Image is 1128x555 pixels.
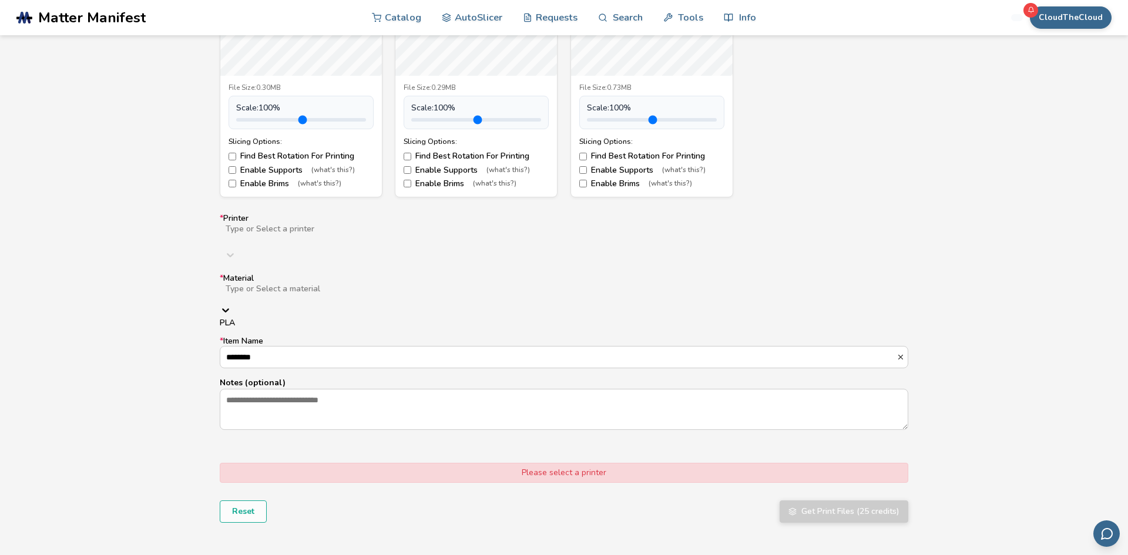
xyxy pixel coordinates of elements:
[229,84,374,92] div: File Size: 0.30MB
[662,166,706,174] span: (what's this?)
[220,337,908,368] label: Item Name
[404,179,549,189] label: Enable Brims
[220,274,908,328] label: Material
[226,224,902,234] div: Type or Select a printer
[404,166,411,174] input: Enable Supports(what's this?)
[229,137,374,146] div: Slicing Options:
[579,153,587,160] input: Find Best Rotation For Printing
[579,180,587,187] input: Enable Brims(what's this?)
[411,103,455,113] span: Scale: 100 %
[780,500,908,523] button: Get Print Files (25 credits)
[220,318,908,328] div: PLA
[404,166,549,175] label: Enable Supports
[579,179,724,189] label: Enable Brims
[579,166,587,174] input: Enable Supports(what's this?)
[404,180,411,187] input: Enable Brims(what's this?)
[649,180,692,188] span: (what's this?)
[579,152,724,161] label: Find Best Rotation For Printing
[236,103,280,113] span: Scale: 100 %
[404,137,549,146] div: Slicing Options:
[579,166,724,175] label: Enable Supports
[587,103,631,113] span: Scale: 100 %
[220,500,267,523] button: Reset
[229,152,374,161] label: Find Best Rotation For Printing
[220,347,897,368] input: *Item Name
[38,9,146,26] span: Matter Manifest
[1030,6,1112,29] button: CloudTheCloud
[220,389,908,429] textarea: Notes (optional)
[224,294,597,303] input: *MaterialType or Select a materialPLA
[579,84,724,92] div: File Size: 0.73MB
[220,463,908,483] div: Please select a printer
[298,180,341,188] span: (what's this?)
[473,180,516,188] span: (what's this?)
[897,353,908,361] button: *Item Name
[229,153,236,160] input: Find Best Rotation For Printing
[404,152,549,161] label: Find Best Rotation For Printing
[404,153,411,160] input: Find Best Rotation For Printing
[229,179,374,189] label: Enable Brims
[226,284,902,294] div: Type or Select a material
[220,214,908,265] label: Printer
[579,137,724,146] div: Slicing Options:
[220,376,908,389] p: Notes (optional)
[404,84,549,92] div: File Size: 0.29MB
[229,166,374,175] label: Enable Supports
[229,180,236,187] input: Enable Brims(what's this?)
[311,166,355,174] span: (what's this?)
[1093,520,1120,547] button: Send feedback via email
[486,166,530,174] span: (what's this?)
[229,166,236,174] input: Enable Supports(what's this?)
[224,234,599,243] input: *PrinterType or Select a printer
